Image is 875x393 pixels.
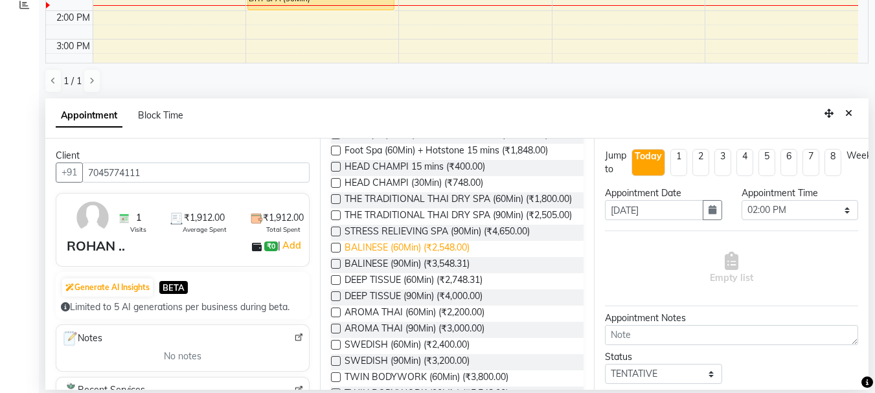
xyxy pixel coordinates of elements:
[62,278,153,297] button: Generate AI Insights
[345,370,508,387] span: TWIN BODYWORK (60Min) (₹3,800.00)
[802,149,819,176] li: 7
[263,211,304,225] span: ₹1,912.00
[54,39,93,53] div: 3:00 PM
[714,149,731,176] li: 3
[62,330,102,347] span: Notes
[710,252,753,285] span: Empty list
[264,241,278,252] span: ₹0
[74,199,111,236] img: avatar
[138,109,183,121] span: Block Time
[136,211,141,225] span: 1
[345,225,530,241] span: STRESS RELIEVING SPA (90Min) (₹4,650.00)
[605,149,626,176] div: Jump to
[345,241,470,257] span: BALINESE (60Min) (₹2,548.00)
[758,149,775,176] li: 5
[345,144,548,160] span: Foot Spa (60Min) + Hotstone 15 mins (₹1,848.00)
[345,338,470,354] span: SWEDISH (60Min) (₹2,400.00)
[692,149,709,176] li: 2
[345,208,572,225] span: THE TRADITIONAL THAI DRY SPA (90Min) (₹2,505.00)
[184,211,225,225] span: ₹1,912.00
[159,281,188,293] span: BETA
[54,11,93,25] div: 2:00 PM
[605,311,858,325] div: Appointment Notes
[742,186,858,200] div: Appointment Time
[736,149,753,176] li: 4
[183,225,227,234] span: Average Spent
[345,160,485,176] span: HEAD CHAMPI 15 mins (₹400.00)
[345,257,470,273] span: BALINESE (90Min) (₹3,548.31)
[266,225,301,234] span: Total Spent
[82,163,310,183] input: Search by Name/Mobile/Email/Code
[56,149,310,163] div: Client
[345,306,484,322] span: AROMA THAI (60Min) (₹2,200.00)
[278,238,303,253] span: |
[56,163,83,183] button: +91
[280,238,303,253] a: Add
[345,192,572,208] span: THE TRADITIONAL THAI DRY SPA (60Min) (₹1,800.00)
[605,186,722,200] div: Appointment Date
[605,350,722,364] div: Status
[61,300,304,314] div: Limited to 5 AI generations per business during beta.
[345,289,483,306] span: DEEP TISSUE (90Min) (₹4,000.00)
[56,104,122,128] span: Appointment
[670,149,687,176] li: 1
[345,354,470,370] span: SWEDISH (90Min) (₹3,200.00)
[635,150,662,163] div: Today
[63,74,82,88] span: 1 / 1
[345,273,483,289] span: DEEP TISSUE (60Min) (₹2,748.31)
[345,322,484,338] span: AROMA THAI (90Min) (₹3,000.00)
[824,149,841,176] li: 8
[67,236,125,256] div: ROHAN ..
[780,149,797,176] li: 6
[605,200,703,220] input: yyyy-mm-dd
[130,225,146,234] span: Visits
[839,104,858,124] button: Close
[164,350,201,363] span: No notes
[345,176,483,192] span: HEAD CHAMPI (30Min) (₹748.00)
